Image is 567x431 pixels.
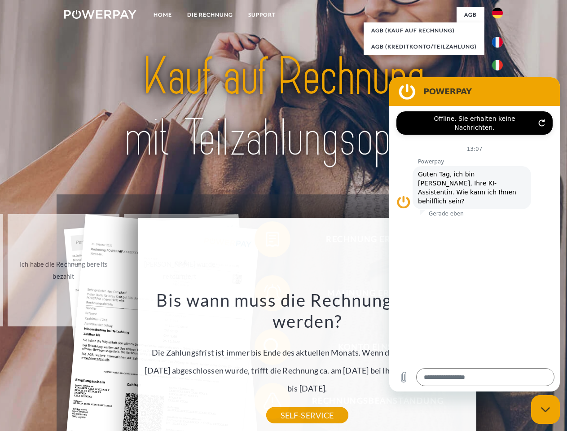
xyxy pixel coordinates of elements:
[389,77,560,391] iframe: Messaging-Fenster
[146,7,180,23] a: Home
[180,7,241,23] a: DIE RECHNUNG
[364,39,484,55] a: AGB (Kreditkonto/Teilzahlung)
[492,8,503,18] img: de
[492,60,503,70] img: it
[266,407,348,423] a: SELF-SERVICE
[457,7,484,23] a: agb
[241,7,283,23] a: SUPPORT
[531,395,560,424] iframe: Schaltfläche zum Öffnen des Messaging-Fensters; Konversation läuft
[364,22,484,39] a: AGB (Kauf auf Rechnung)
[13,258,114,282] div: Ich habe die Rechnung bereits bezahlt
[86,43,481,172] img: title-powerpay_de.svg
[143,289,471,415] div: Die Zahlungsfrist ist immer bis Ende des aktuellen Monats. Wenn die Bestellung z.B. am [DATE] abg...
[492,37,503,48] img: fr
[143,289,471,332] h3: Bis wann muss die Rechnung bezahlt werden?
[64,10,136,19] img: logo-powerpay-white.svg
